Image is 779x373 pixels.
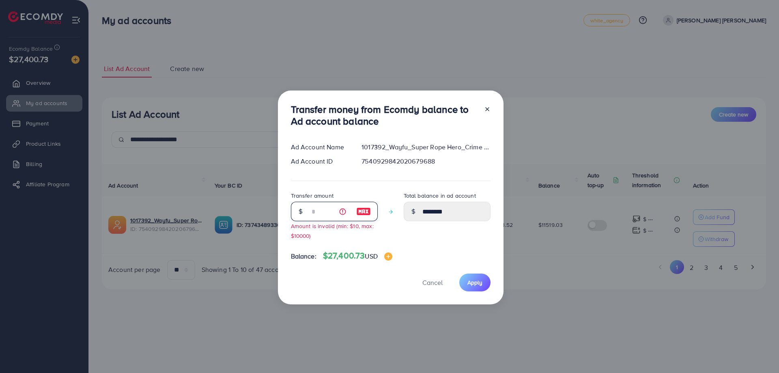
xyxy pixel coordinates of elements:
h3: Transfer money from Ecomdy balance to Ad account balance [291,103,478,127]
img: image [384,252,392,261]
small: Amount is invalid (min: $10, max: $10000) [291,222,374,239]
button: Apply [459,274,491,291]
label: Total balance in ad account [404,192,476,200]
span: Balance: [291,252,316,261]
div: Ad Account ID [284,157,355,166]
label: Transfer amount [291,192,334,200]
button: Cancel [412,274,453,291]
iframe: Chat [745,336,773,367]
div: 1017392_Wayfu_Super Rope Hero_Crime City [355,142,497,152]
div: 7540929842020679688 [355,157,497,166]
span: USD [365,252,377,261]
span: Apply [467,278,482,287]
h4: $27,400.73 [323,251,392,261]
span: Cancel [422,278,443,287]
div: Ad Account Name [284,142,355,152]
img: image [356,207,371,216]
